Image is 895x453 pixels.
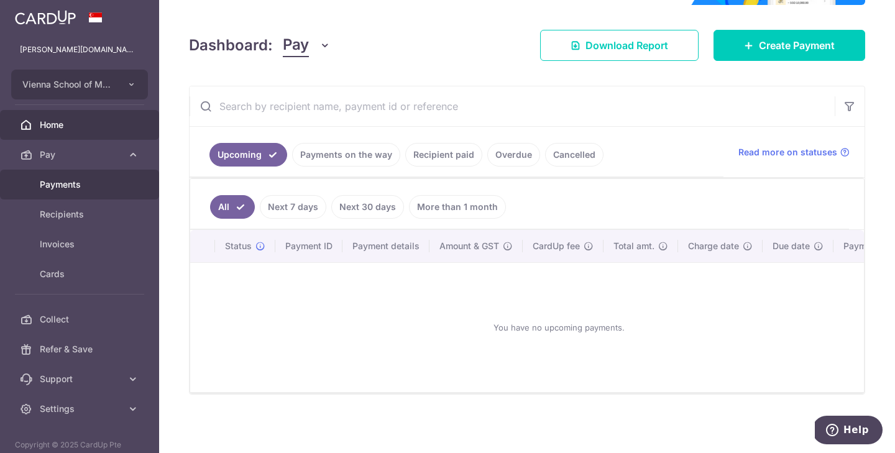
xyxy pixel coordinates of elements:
[260,195,326,219] a: Next 7 days
[283,34,309,57] span: Pay
[533,240,580,252] span: CardUp fee
[283,34,331,57] button: Pay
[40,268,122,280] span: Cards
[773,240,810,252] span: Due date
[40,178,122,191] span: Payments
[759,38,835,53] span: Create Payment
[688,240,739,252] span: Charge date
[20,43,139,56] p: [PERSON_NAME][DOMAIN_NAME][EMAIL_ADDRESS][DOMAIN_NAME]
[40,119,122,131] span: Home
[331,195,404,219] a: Next 30 days
[439,240,499,252] span: Amount & GST
[22,78,114,91] span: Vienna School of Music Pte Ltd
[613,240,654,252] span: Total amt.
[40,208,122,221] span: Recipients
[40,343,122,355] span: Refer & Save
[342,230,429,262] th: Payment details
[815,416,883,447] iframe: Opens a widget where you can find more information
[487,143,540,167] a: Overdue
[738,146,837,158] span: Read more on statuses
[405,143,482,167] a: Recipient paid
[209,143,287,167] a: Upcoming
[11,70,148,99] button: Vienna School of Music Pte Ltd
[738,146,850,158] a: Read more on statuses
[40,403,122,415] span: Settings
[540,30,699,61] a: Download Report
[15,10,76,25] img: CardUp
[545,143,604,167] a: Cancelled
[409,195,506,219] a: More than 1 month
[714,30,865,61] a: Create Payment
[40,373,122,385] span: Support
[292,143,400,167] a: Payments on the way
[275,230,342,262] th: Payment ID
[40,238,122,250] span: Invoices
[40,313,122,326] span: Collect
[585,38,668,53] span: Download Report
[225,240,252,252] span: Status
[210,195,255,219] a: All
[190,86,835,126] input: Search by recipient name, payment id or reference
[40,149,122,161] span: Pay
[189,34,273,57] h4: Dashboard:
